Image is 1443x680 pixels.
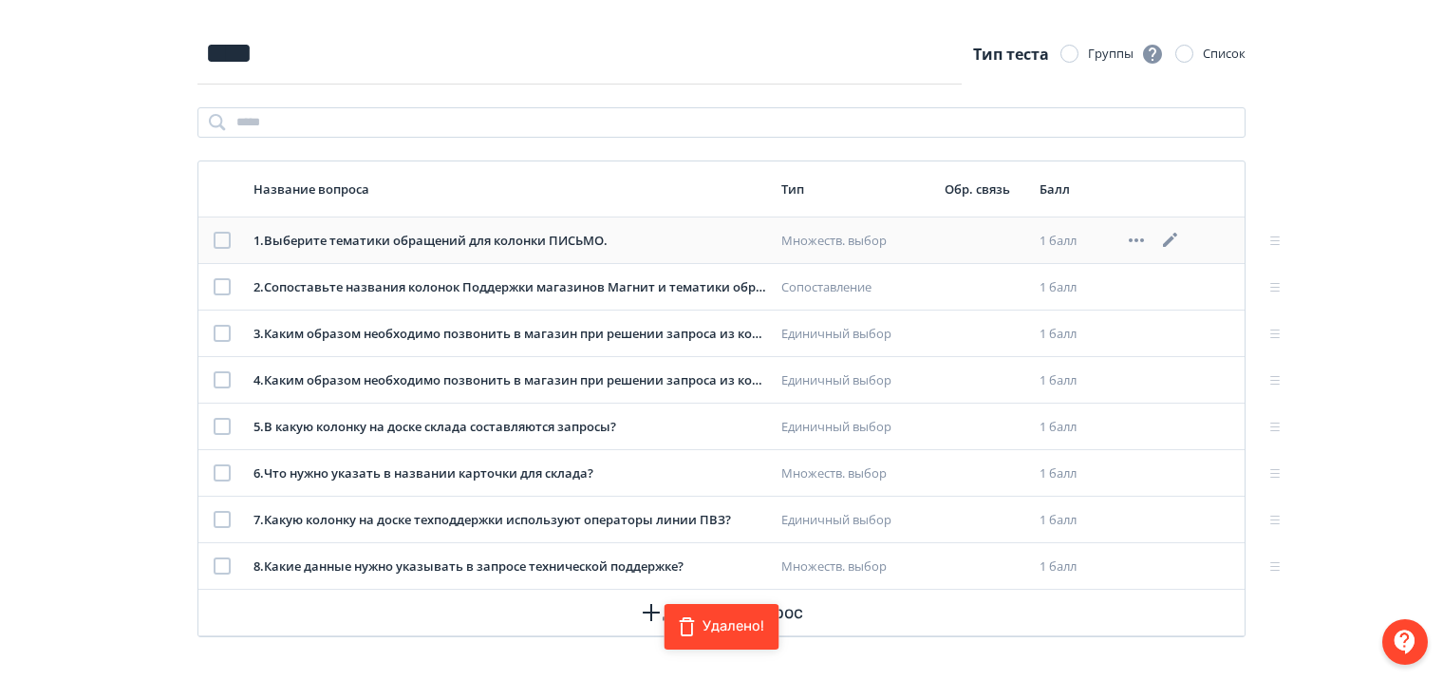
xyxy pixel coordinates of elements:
[253,511,766,530] div: 7 . Какую колонку на доске техподдержки используют операторы линии ПВЗ?
[781,511,929,530] div: Единичный выбор
[253,464,766,483] div: 6 . Что нужно указать в названии карточки для склада?
[253,418,766,437] div: 5 . В какую колонку на доске склада составляются запросы?
[214,590,1229,635] button: Добавить вопрос
[1040,371,1110,390] div: 1 балл
[253,278,766,297] div: 2 . Сопоставьте названия колонок Поддержки магазинов Магнит и тематики обращений.
[781,278,929,297] div: Сопоставление
[703,617,764,636] div: Удалено!
[1040,180,1110,198] div: Балл
[1040,464,1110,483] div: 1 балл
[973,44,1049,65] span: Тип теста
[253,371,766,390] div: 4 . Каким образом необходимо позвонить в магазин при решении запроса из колонки ПИСЬМО, если в те...
[781,418,929,437] div: Единичный выбор
[1040,278,1110,297] div: 1 балл
[781,371,929,390] div: Единичный выбор
[253,557,766,576] div: 8 . Какие данные нужно указывать в запросе технической поддержке?
[781,464,929,483] div: Множеств. выбор
[945,180,1024,198] div: Обр. связь
[781,180,929,198] div: Тип
[781,325,929,344] div: Единичный выбор
[1040,232,1110,251] div: 1 балл
[1040,511,1110,530] div: 1 балл
[253,180,766,198] div: Название вопроса
[781,232,929,251] div: Множеств. выбор
[1088,43,1164,66] div: Группы
[1040,418,1110,437] div: 1 балл
[1203,45,1246,64] div: Список
[253,325,766,344] div: 3 . Каким образом необходимо позвонить в магазин при решении запроса из колонки ИНЦИДЕНТ?
[1040,557,1110,576] div: 1 балл
[1040,325,1110,344] div: 1 балл
[253,232,766,251] div: 1 . Выберите тематики обращений для колонки ПИСЬМО.
[781,557,929,576] div: Множеств. выбор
